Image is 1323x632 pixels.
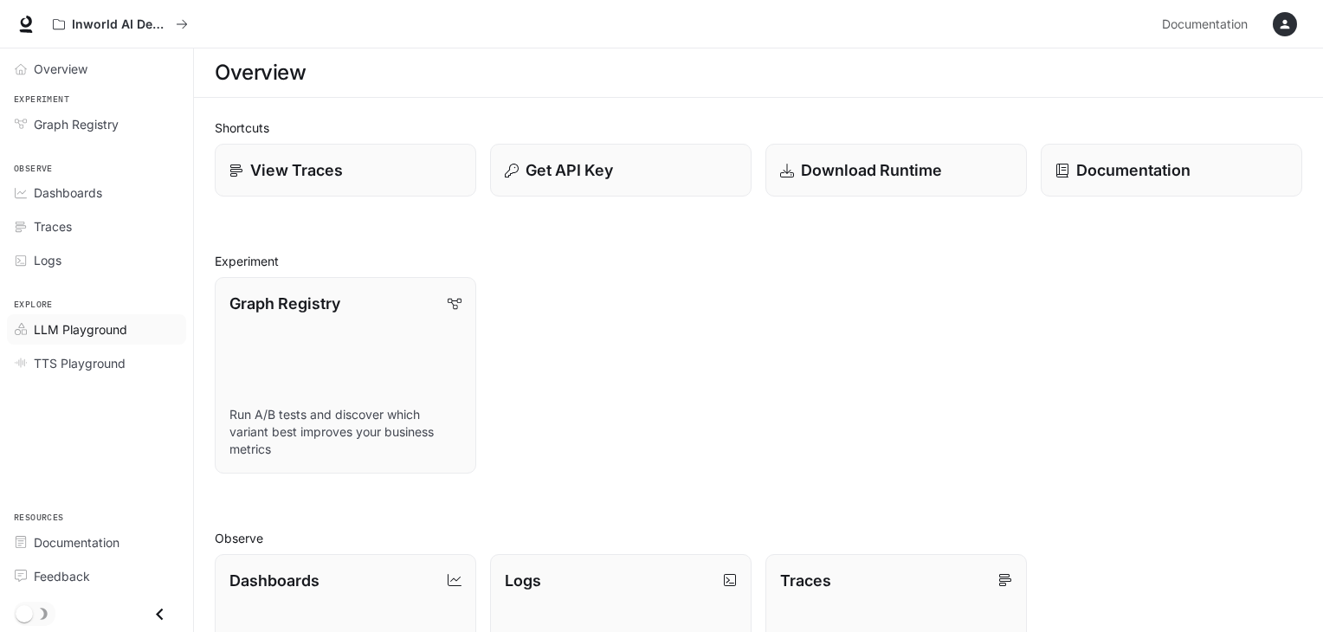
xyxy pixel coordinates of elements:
span: Feedback [34,567,90,585]
span: Dark mode toggle [16,603,33,622]
button: Close drawer [140,597,179,632]
p: Download Runtime [801,158,942,182]
p: View Traces [250,158,343,182]
a: Feedback [7,561,186,591]
p: Dashboards [229,569,319,592]
p: Graph Registry [229,292,340,315]
p: Inworld AI Demos [72,17,169,32]
a: Graph RegistryRun A/B tests and discover which variant best improves your business metrics [215,277,476,474]
a: Overview [7,54,186,84]
h1: Overview [215,55,306,90]
span: Graph Registry [34,115,119,133]
a: Logs [7,245,186,275]
span: Overview [34,60,87,78]
a: Download Runtime [765,144,1027,197]
span: LLM Playground [34,320,127,339]
a: View Traces [215,144,476,197]
h2: Observe [215,529,1302,547]
a: Documentation [7,527,186,558]
span: Documentation [34,533,119,551]
a: Traces [7,211,186,242]
span: Documentation [1162,14,1248,35]
a: Dashboards [7,177,186,208]
a: LLM Playground [7,314,186,345]
p: Logs [505,569,541,592]
button: All workspaces [45,7,196,42]
h2: Experiment [215,252,1302,270]
span: Dashboards [34,184,102,202]
a: Documentation [1041,144,1302,197]
a: Documentation [1155,7,1261,42]
p: Get API Key [526,158,613,182]
button: Get API Key [490,144,752,197]
h2: Shortcuts [215,119,1302,137]
a: Graph Registry [7,109,186,139]
span: Traces [34,217,72,235]
p: Documentation [1076,158,1191,182]
span: Logs [34,251,61,269]
a: TTS Playground [7,348,186,378]
p: Run A/B tests and discover which variant best improves your business metrics [229,406,461,458]
span: TTS Playground [34,354,126,372]
p: Traces [780,569,831,592]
